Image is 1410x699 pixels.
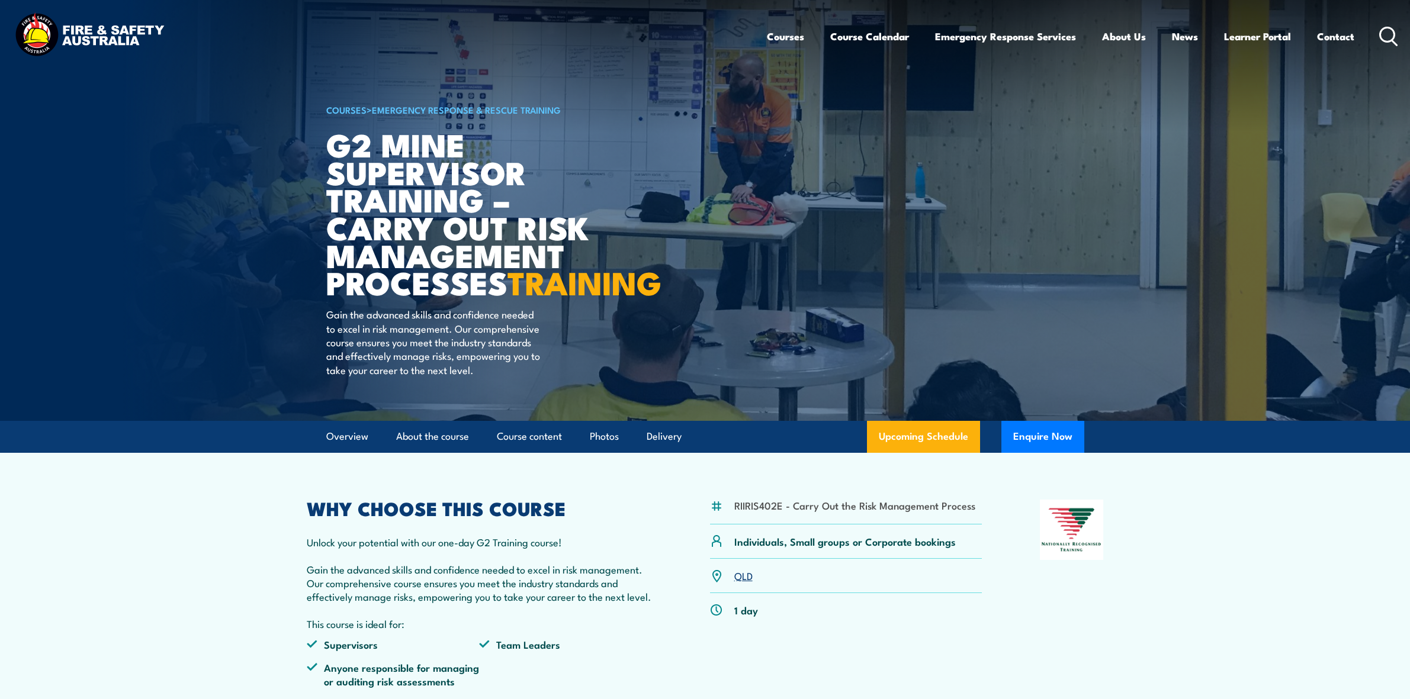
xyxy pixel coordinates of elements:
[372,103,561,116] a: Emergency Response & Rescue Training
[867,421,980,453] a: Upcoming Schedule
[647,421,682,452] a: Delivery
[307,661,480,688] li: Anyone responsible for managing or auditing risk assessments
[1317,21,1354,52] a: Contact
[734,568,753,582] a: QLD
[326,102,619,117] h6: >
[326,130,619,296] h1: G2 Mine Supervisor Training – Carry Out Risk Management Processes
[767,21,804,52] a: Courses
[396,421,469,452] a: About the course
[590,421,619,452] a: Photos
[479,637,652,651] li: Team Leaders
[734,534,956,548] p: Individuals, Small groups or Corporate bookings
[1001,421,1084,453] button: Enquire Now
[307,562,653,604] p: Gain the advanced skills and confidence needed to excel in risk management. Our comprehensive cou...
[326,307,542,376] p: Gain the advanced skills and confidence needed to excel in risk management. Our comprehensive cou...
[307,637,480,651] li: Supervisors
[935,21,1076,52] a: Emergency Response Services
[307,535,653,549] p: Unlock your potential with our one-day G2 Training course!
[1224,21,1291,52] a: Learner Portal
[326,103,367,116] a: COURSES
[830,21,909,52] a: Course Calendar
[734,498,975,512] li: RIIRIS402E - Carry Out the Risk Management Process
[307,500,653,516] h2: WHY CHOOSE THIS COURSE
[307,617,653,630] p: This course is ideal for:
[497,421,562,452] a: Course content
[1040,500,1104,560] img: Nationally Recognised Training logo.
[1172,21,1198,52] a: News
[734,603,758,617] p: 1 day
[326,421,368,452] a: Overview
[508,257,661,306] strong: TRAINING
[1102,21,1146,52] a: About Us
